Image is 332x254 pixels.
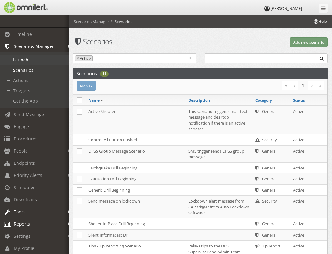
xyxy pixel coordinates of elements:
span: Reports [14,221,30,227]
a: Status [293,98,305,103]
span: Security [262,198,277,204]
span: Send Message [14,111,44,117]
td: Active [290,106,327,134]
a: Category [255,98,272,103]
td: Send message on lockdown [85,196,185,218]
td: Active [290,196,327,218]
span: My Profile [14,245,34,251]
td: Active Shooter [85,106,185,134]
span: General [262,109,276,114]
span: Timeline [14,31,32,37]
td: SMS trigger sends DPSS group message [185,145,252,162]
td: Generic Drill Beginning [85,184,185,196]
span: Remove all items [189,55,191,61]
td: Shelter-In-Place Drill Beginning [85,218,185,230]
span: Tools [14,209,25,215]
td: Evacuation Drill Beginning [85,173,185,185]
li: Scenarios Manager [74,19,109,25]
li: Scenarios [109,19,132,25]
td: Active [290,162,327,173]
li: Active [75,55,93,62]
img: Omnilert [3,2,48,13]
a: Collapse Menu [319,4,328,13]
td: Active [290,173,327,185]
a: Previous [290,81,298,90]
td: Active [290,229,327,241]
td: Active [290,145,327,162]
a: First [282,81,290,90]
span: Help [313,18,327,24]
td: Active [290,134,327,146]
td: Lockdown alert message from CAP trigger from Auto Lockdown software. [185,196,252,218]
span: General [262,176,276,182]
span: Endpoints [14,160,35,166]
span: Downloads [14,197,37,203]
span: × [77,56,79,61]
span: General [262,187,276,193]
td: Earthquake Drill Beginning [85,162,185,173]
span: General [262,148,276,154]
span: Settings [14,233,31,239]
span: People [14,148,28,154]
td: Active [290,218,327,230]
span: Scheduler [14,184,35,190]
div: 11 [100,71,109,77]
a: Name [88,98,100,103]
td: This scenario triggers email, text message and desktop notification if there is an active shooter... [185,106,252,134]
span: Security [262,137,277,143]
span: Scenarios Manager [14,43,54,49]
span: General [262,232,276,238]
td: DPSS Group Message Scenario [85,145,185,162]
a: Description [188,98,210,103]
button: Add new scenario [290,37,328,47]
a: Last [316,81,324,90]
span: Help [14,4,27,10]
td: Control-All Button Pushed [85,134,185,146]
span: [PERSON_NAME] [270,6,302,11]
span: Priority Alerts [14,172,42,178]
span: Procedures [14,136,37,142]
td: Active [290,184,327,196]
span: General [262,165,276,171]
span: Tip report [262,243,280,249]
h1: Scenarios [73,37,196,46]
h2: Scenarios [77,68,97,78]
li: 1 [298,81,308,90]
a: Next [308,81,316,90]
td: Silent Informacast Drill [85,229,185,241]
span: Engage [14,124,29,129]
span: General [262,221,276,227]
